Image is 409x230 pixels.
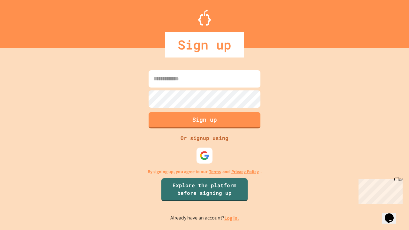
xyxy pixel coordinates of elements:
[200,151,209,160] img: google-icon.svg
[382,204,403,224] iframe: chat widget
[149,112,260,128] button: Sign up
[231,168,259,175] a: Privacy Policy
[198,10,211,26] img: Logo.svg
[170,214,239,222] p: Already have an account?
[209,168,221,175] a: Terms
[179,134,230,142] div: Or signup using
[148,168,262,175] p: By signing up, you agree to our and .
[224,215,239,221] a: Log in.
[161,178,248,201] a: Explore the platform before signing up
[165,32,244,57] div: Sign up
[356,177,403,204] iframe: chat widget
[3,3,44,41] div: Chat with us now!Close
